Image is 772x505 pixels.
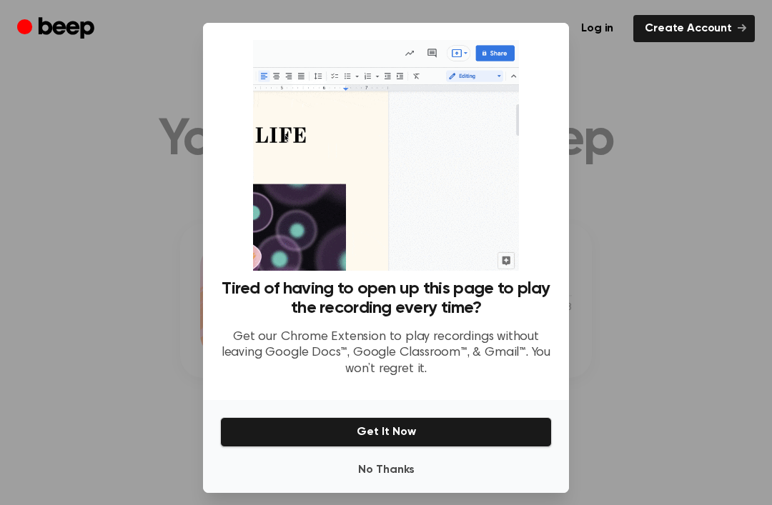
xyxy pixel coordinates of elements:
[220,329,552,378] p: Get our Chrome Extension to play recordings without leaving Google Docs™, Google Classroom™, & Gm...
[633,15,755,42] a: Create Account
[220,417,552,447] button: Get It Now
[220,279,552,318] h3: Tired of having to open up this page to play the recording every time?
[17,15,98,43] a: Beep
[253,40,518,271] img: Beep extension in action
[220,456,552,484] button: No Thanks
[570,15,625,42] a: Log in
